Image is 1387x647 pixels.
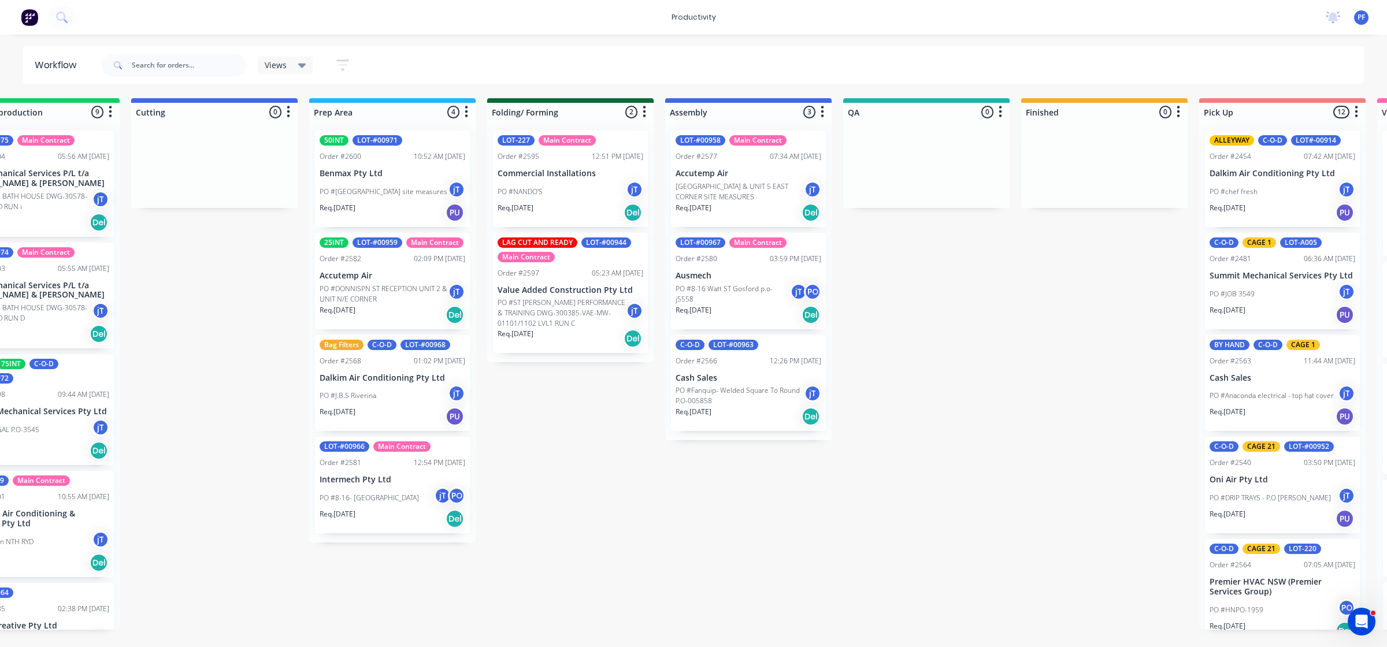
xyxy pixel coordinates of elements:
div: LOT-#00944 [581,237,631,248]
div: LOT-#00966 [320,441,369,452]
input: Search for orders... [132,54,246,77]
div: Order #2563 [1210,356,1251,366]
div: LOT-A005 [1280,237,1322,248]
div: PO [448,487,465,504]
div: jT [790,283,807,300]
div: 05:23 AM [DATE] [592,268,643,278]
div: Order #2597 [498,268,539,278]
div: 03:59 PM [DATE] [770,254,821,264]
div: 07:05 AM [DATE] [1304,560,1355,570]
div: jT [1338,385,1355,402]
div: 09:44 AM [DATE] [58,389,109,400]
p: PO #NANDO'S [498,187,543,197]
div: LOT-#00958 [676,135,725,146]
p: Req. [DATE] [1210,203,1245,213]
div: Main Contract [729,135,787,146]
div: Order #2582 [320,254,361,264]
div: C-O-D [1210,237,1238,248]
div: Del [624,203,642,222]
div: Main Contract [539,135,596,146]
div: Workflow [35,58,82,72]
div: 05:55 AM [DATE] [58,263,109,274]
iframe: Intercom live chat [1348,608,1375,635]
p: Accutemp Air [676,169,821,179]
p: Req. [DATE] [498,329,533,339]
p: PO #ST [PERSON_NAME] PERFORMANCE & TRAINING DWG-300385-VAE-MW-01101/1102 LVL1 RUN C [498,298,626,329]
div: C-O-D [368,340,396,350]
div: jT [448,283,465,300]
div: 12:54 PM [DATE] [414,458,465,468]
div: Del [446,306,464,324]
div: C-O-DCAGE 1LOT-A005Order #248106:36 AM [DATE]Summit Mechanical Services Pty LtdPO #JOB 3549jTReq.... [1205,233,1360,329]
p: Req. [DATE] [676,305,711,315]
div: Main Contract [373,441,431,452]
div: LOT#-00914 [1291,135,1341,146]
div: LOT-227Main ContractOrder #259512:51 PM [DATE]Commercial InstallationsPO #NANDO'SjTReq.[DATE]Del [493,131,648,227]
div: Order #2566 [676,356,717,366]
p: Ausmech [676,271,821,281]
p: PO #JOB 3549 [1210,289,1255,299]
div: 12:26 PM [DATE] [770,356,821,366]
div: PO [804,283,821,300]
div: 07:42 AM [DATE] [1304,151,1355,162]
div: 12:51 PM [DATE] [592,151,643,162]
p: PO #DRIP TRAYS - P.O [PERSON_NAME] [1210,493,1331,503]
div: PU [1336,407,1354,426]
div: Bag FiltersC-O-DLOT-#00968Order #256801:02 PM [DATE]Dalkim Air Conditioning Pty LtdPO #J.B.S Rive... [315,335,470,432]
p: Intermech Pty Ltd [320,475,465,485]
div: LOT-#00967 [676,237,725,248]
div: 02:09 PM [DATE] [414,254,465,264]
div: jT [448,181,465,198]
div: C-O-D [29,359,58,369]
div: PU [1336,306,1354,324]
div: Del [446,510,464,528]
div: Main Contract [13,475,70,486]
p: Req. [DATE] [320,203,355,213]
p: PO #DONNISPN ST RECEPTION UNIT 2 & UNIT N/E CORNER [320,284,448,304]
div: Main Contract [498,252,555,262]
div: Del [1336,622,1354,640]
div: CAGE 1 [1243,237,1276,248]
div: Del [90,213,108,232]
div: 50INTLOT-#00971Order #260010:52 AM [DATE]Benmax Pty LtdPO #[GEOGRAPHIC_DATA] site measuresjTReq.[... [315,131,470,227]
div: jT [1338,181,1355,198]
div: PO [1338,599,1355,616]
div: 06:36 AM [DATE] [1304,254,1355,264]
div: Del [624,329,642,348]
div: jT [92,531,109,548]
p: Oni Air Pty Ltd [1210,475,1355,485]
div: Del [90,325,108,343]
p: Req. [DATE] [320,509,355,519]
div: productivity [666,9,722,26]
span: Views [265,59,287,71]
div: jT [92,419,109,436]
div: 01:02 PM [DATE] [414,356,465,366]
div: LOT-#00958Main ContractOrder #257707:34 AM [DATE]Accutemp Air[GEOGRAPHIC_DATA] & UNIT 5 EAST CORN... [671,131,826,227]
div: jT [804,181,821,198]
p: Value Added Construction Pty Ltd [498,285,643,295]
p: Summit Mechanical Services Pty Ltd [1210,271,1355,281]
div: LOT-#00963 [709,340,758,350]
div: jT [448,385,465,402]
div: LAG CUT AND READY [498,237,577,248]
div: 07:34 AM [DATE] [770,151,821,162]
p: Cash Sales [676,373,821,383]
div: LOT-#00952 [1284,441,1334,452]
div: Order #2564 [1210,560,1251,570]
div: Order #2595 [498,151,539,162]
div: CAGE 1 [1286,340,1320,350]
div: 03:50 PM [DATE] [1304,458,1355,468]
div: C-O-DCAGE 21LOT-220Order #256407:05 AM [DATE]Premier HVAC NSW (Premier Services Group)PO #HNPO-19... [1205,539,1360,645]
p: Req. [DATE] [1210,509,1245,519]
p: Dalkim Air Conditioning Pty Ltd [1210,169,1355,179]
p: Req. [DATE] [320,305,355,315]
div: LOT-#00971 [353,135,402,146]
div: PU [446,203,464,222]
p: Req. [DATE] [1210,407,1245,417]
p: PO #Anaconda electrical - top hat cover [1210,391,1334,401]
div: 02:38 PM [DATE] [58,604,109,614]
div: Del [90,441,108,460]
p: Req. [DATE] [676,203,711,213]
p: Accutemp Air [320,271,465,281]
div: Order #2581 [320,458,361,468]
